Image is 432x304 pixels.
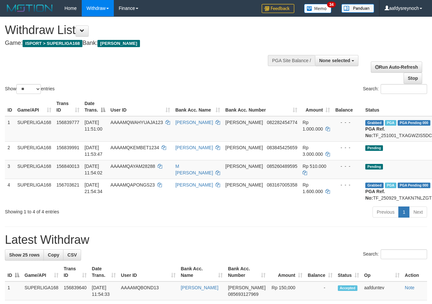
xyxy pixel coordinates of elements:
[15,116,54,142] td: SUPERLIGA168
[327,2,336,8] span: 34
[335,182,360,188] div: - - -
[268,55,315,66] div: PGA Site Balance /
[181,285,218,290] a: [PERSON_NAME]
[228,285,266,290] span: [PERSON_NAME]
[267,164,297,169] span: Copy 085260489595 to clipboard
[365,120,384,126] span: Grabbed
[5,40,282,46] h4: Game: Bank:
[267,145,297,150] span: Copy 083845425659 to clipboard
[365,145,383,151] span: Pending
[362,281,402,300] td: aafduntev
[23,40,82,47] span: ISPORT > SUPERLIGA168
[111,145,159,150] span: AAAAMQKEMBET1234
[305,263,335,281] th: Balance: activate to sort column ascending
[54,98,82,116] th: Trans ID: activate to sort column ascending
[409,206,427,218] a: Next
[404,73,422,84] a: Stop
[365,164,383,170] span: Pending
[365,183,384,188] span: Grabbed
[398,120,430,126] span: PGA Pending
[381,249,427,259] input: Search:
[335,263,362,281] th: Status: activate to sort column ascending
[335,144,360,151] div: - - -
[304,4,332,13] img: Button%20Memo.svg
[225,164,263,169] span: [PERSON_NAME]
[302,164,326,169] span: Rp 510.000
[381,84,427,94] input: Search:
[15,160,54,179] td: SUPERLIGA168
[300,98,333,116] th: Amount: activate to sort column ascending
[175,182,213,188] a: [PERSON_NAME]
[333,98,363,116] th: Balance
[57,182,79,188] span: 156703621
[268,281,305,300] td: Rp 150,000
[398,206,409,218] a: 1
[89,281,118,300] td: [DATE] 11:54:33
[85,145,103,157] span: [DATE] 11:53:47
[5,141,15,160] td: 2
[89,263,118,281] th: Date Trans.: activate to sort column ascending
[15,179,54,204] td: SUPERLIGA168
[5,160,15,179] td: 3
[9,252,40,258] span: Show 25 rows
[402,263,427,281] th: Action
[178,263,225,281] th: Bank Acc. Name: activate to sort column ascending
[365,189,385,201] b: PGA Ref. No:
[225,145,263,150] span: [PERSON_NAME]
[398,183,430,188] span: PGA Pending
[268,263,305,281] th: Amount: activate to sort column ascending
[61,263,89,281] th: Trans ID: activate to sort column ascending
[85,182,103,194] span: [DATE] 21:54:34
[5,281,22,300] td: 1
[85,120,103,132] span: [DATE] 11:51:00
[362,263,402,281] th: Op: activate to sort column ascending
[111,182,155,188] span: AAAAMQAPONGS23
[338,285,357,291] span: Accepted
[61,281,89,300] td: 156839640
[118,281,178,300] td: AAAAMQBOND13
[5,84,55,94] label: Show entries
[302,120,323,132] span: Rp 1.000.000
[385,183,396,188] span: Marked by aafchhiseyha
[315,55,358,66] button: None selected
[15,141,54,160] td: SUPERLIGA168
[363,84,427,94] label: Search:
[225,182,263,188] span: [PERSON_NAME]
[385,120,396,126] span: Marked by aafheankoy
[57,145,79,150] span: 156839991
[111,164,155,169] span: AAAAMQAYAM28288
[82,98,108,116] th: Date Trans.: activate to sort column descending
[365,126,385,138] b: PGA Ref. No:
[22,263,61,281] th: Game/API: activate to sort column ascending
[175,120,213,125] a: [PERSON_NAME]
[228,292,258,297] span: Copy 085693127969 to clipboard
[15,98,54,116] th: Game/API: activate to sort column ascending
[5,3,55,13] img: MOTION_logo.png
[5,206,175,215] div: Showing 1 to 4 of 4 entries
[5,179,15,204] td: 4
[111,120,163,125] span: AAAAMQWAHYUAJA123
[175,145,213,150] a: [PERSON_NAME]
[223,98,300,116] th: Bank Acc. Number: activate to sort column ascending
[5,116,15,142] td: 1
[302,145,323,157] span: Rp 3.000.000
[262,4,294,13] img: Feedback.jpg
[5,98,15,116] th: ID
[5,24,282,37] h1: Withdraw List
[363,249,427,259] label: Search:
[63,249,81,260] a: CSV
[371,62,422,73] a: Run Auto-Refresh
[97,40,140,47] span: [PERSON_NAME]
[57,164,79,169] span: 156840013
[175,164,213,175] a: M [PERSON_NAME]
[335,119,360,126] div: - - -
[267,182,297,188] span: Copy 083167005358 to clipboard
[57,120,79,125] span: 156839777
[173,98,223,116] th: Bank Acc. Name: activate to sort column ascending
[118,263,178,281] th: User ID: activate to sort column ascending
[67,252,77,258] span: CSV
[43,249,63,260] a: Copy
[319,58,350,63] span: None selected
[305,281,335,300] td: -
[335,163,360,170] div: - - -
